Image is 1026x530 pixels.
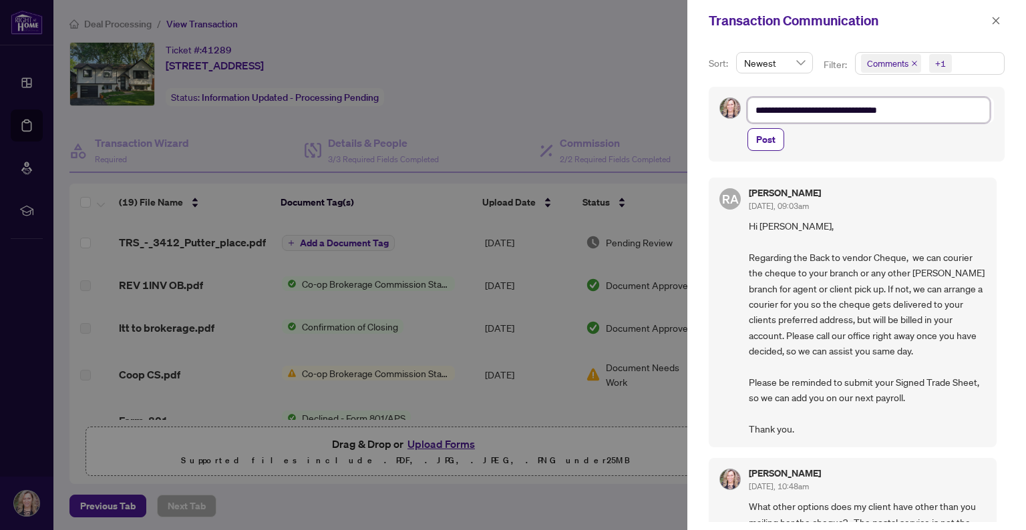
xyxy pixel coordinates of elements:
[744,53,805,73] span: Newest
[749,481,809,491] span: [DATE], 10:48am
[749,188,821,198] h5: [PERSON_NAME]
[749,469,821,478] h5: [PERSON_NAME]
[747,128,784,151] button: Post
[709,11,987,31] div: Transaction Communication
[867,57,908,70] span: Comments
[749,201,809,211] span: [DATE], 09:03am
[911,60,918,67] span: close
[709,56,731,71] p: Sort:
[861,54,921,73] span: Comments
[720,469,740,489] img: Profile Icon
[720,98,740,118] img: Profile Icon
[756,129,776,150] span: Post
[935,57,946,70] div: +1
[722,190,739,208] span: RA
[991,16,1001,25] span: close
[749,218,986,437] span: Hi [PERSON_NAME], Regarding the Back to vendor Cheque, we can courier the cheque to your branch o...
[824,57,849,72] p: Filter:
